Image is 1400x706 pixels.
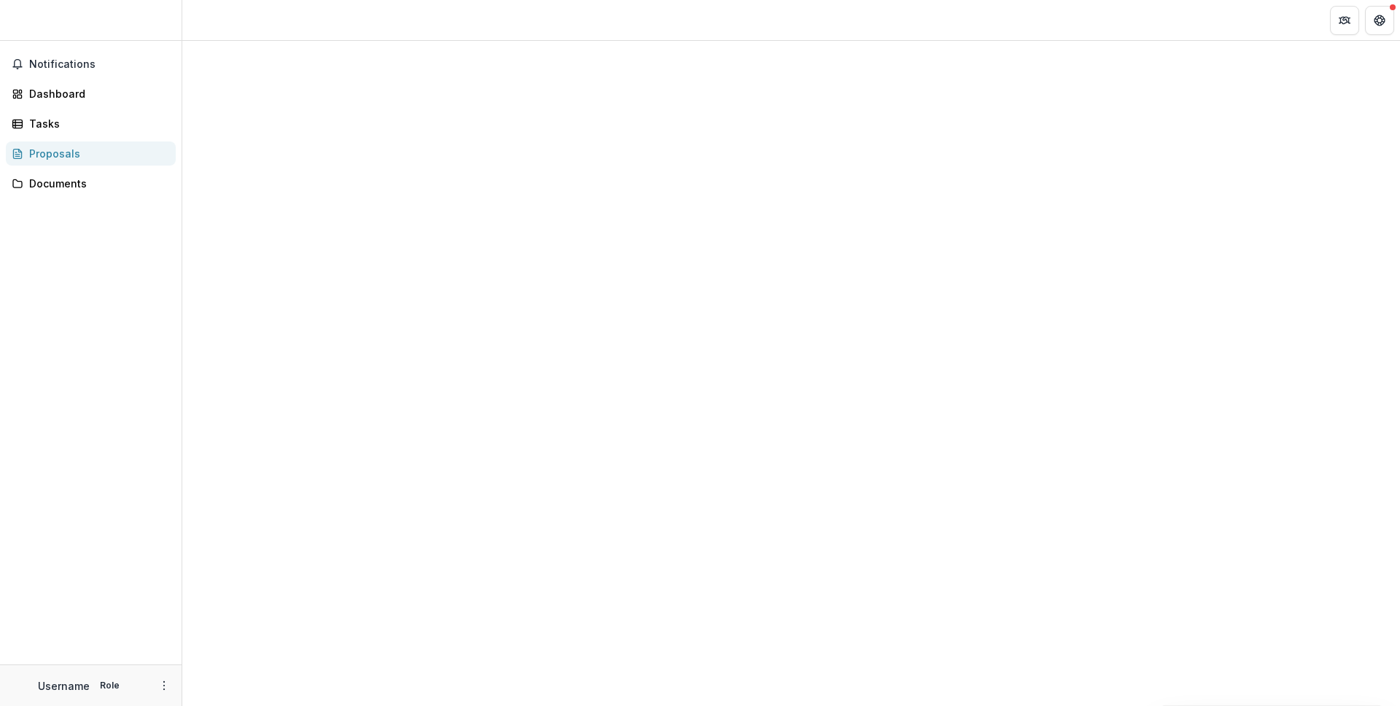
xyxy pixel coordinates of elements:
span: Notifications [29,58,170,71]
div: Documents [29,176,164,191]
div: Proposals [29,146,164,161]
button: Notifications [6,53,176,76]
button: Get Help [1365,6,1394,35]
div: Dashboard [29,86,164,101]
p: Username [38,678,90,694]
button: Partners [1330,6,1359,35]
div: Tasks [29,116,164,131]
a: Documents [6,171,176,195]
button: More [155,677,173,694]
a: Dashboard [6,82,176,106]
a: Tasks [6,112,176,136]
a: Proposals [6,141,176,166]
p: Role [96,679,124,692]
